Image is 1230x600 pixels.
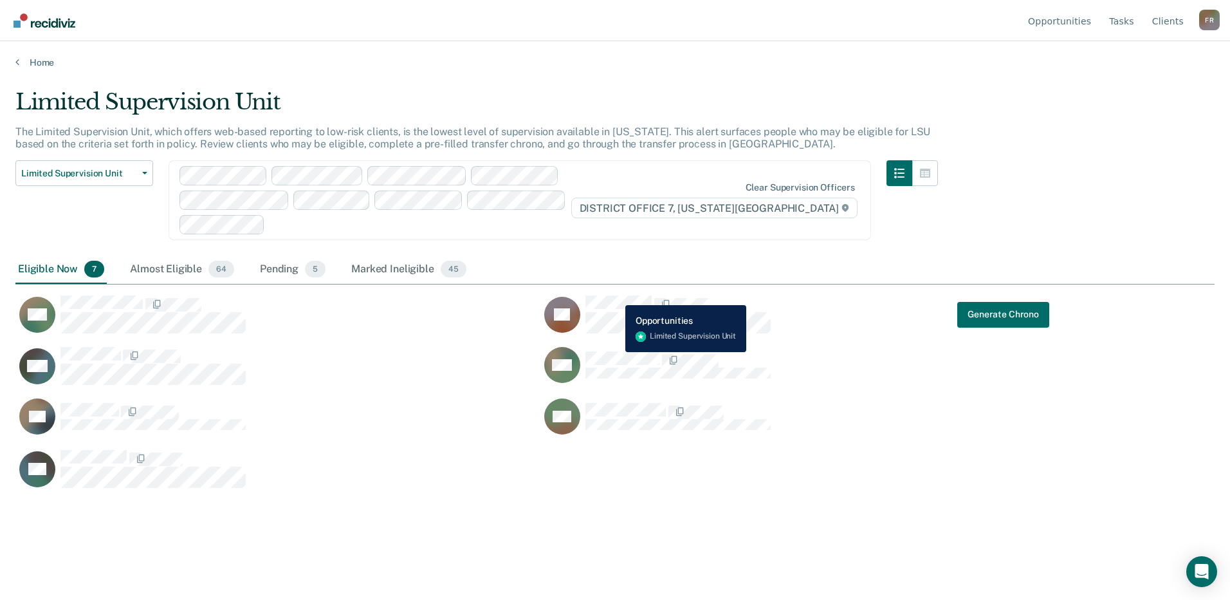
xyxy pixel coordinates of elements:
div: CaseloadOpportunityCell-123676 [540,346,1065,398]
span: 45 [441,261,466,277]
span: DISTRICT OFFICE 7, [US_STATE][GEOGRAPHIC_DATA] [571,198,858,218]
span: Limited Supervision Unit [21,168,137,179]
p: The Limited Supervision Unit, which offers web-based reporting to low-risk clients, is the lowest... [15,126,930,150]
div: CaseloadOpportunityCell-154376 [15,346,540,398]
div: Open Intercom Messenger [1186,556,1217,587]
div: Limited Supervision Unit [15,89,938,126]
div: CaseloadOpportunityCell-123069 [15,398,540,449]
button: Generate Chrono [957,301,1049,327]
div: CaseloadOpportunityCell-143341 [540,295,1065,346]
div: Marked Ineligible45 [349,256,468,284]
div: CaseloadOpportunityCell-34638 [15,449,540,501]
span: 64 [208,261,234,277]
button: Limited Supervision Unit [15,160,153,186]
div: Almost Eligible64 [127,256,237,284]
div: CaseloadOpportunityCell-154519 [15,295,540,346]
div: Eligible Now7 [15,256,107,284]
div: Clear supervision officers [746,182,855,193]
div: Pending5 [257,256,328,284]
div: CaseloadOpportunityCell-142813 [540,398,1065,449]
img: Recidiviz [14,14,75,28]
a: Navigate to form link [957,301,1049,327]
span: 7 [84,261,104,277]
a: Home [15,57,1215,68]
button: Profile dropdown button [1199,10,1220,30]
span: 5 [305,261,326,277]
div: F R [1199,10,1220,30]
